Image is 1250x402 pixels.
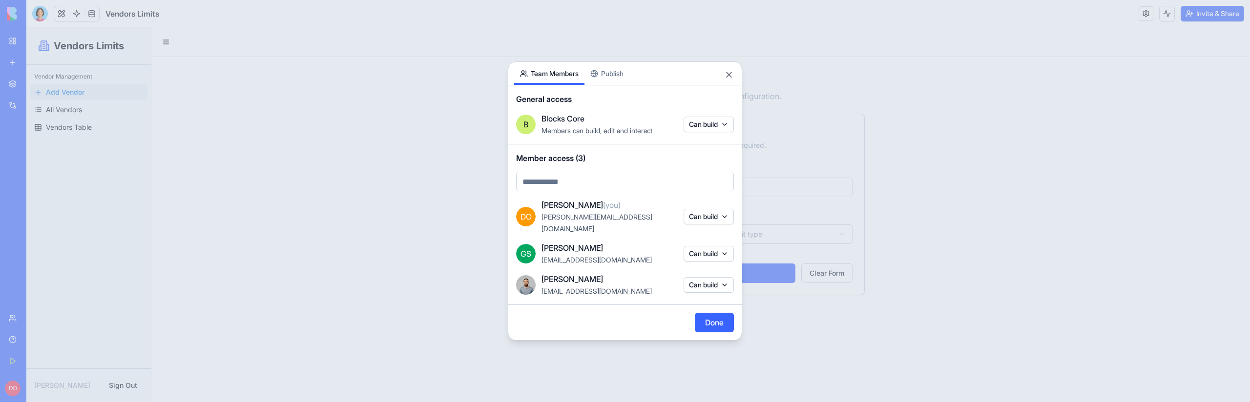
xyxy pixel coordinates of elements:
span: GS [516,244,536,263]
span: Members can build, edit and interact [542,126,652,135]
button: Clear Form [775,236,826,256]
span: [PERSON_NAME] [542,242,603,254]
button: Publish [584,62,629,85]
span: [PERSON_NAME] [542,199,621,211]
button: Can build [684,246,734,261]
button: Sign Out [77,349,117,367]
span: (you) [603,200,621,210]
span: Add Vendor [20,60,58,70]
button: Can build [684,277,734,293]
button: Team Members [514,62,584,85]
span: DO [516,207,536,226]
button: Can build [684,209,734,224]
span: Member access (3) [516,152,734,164]
span: [PERSON_NAME] [8,353,64,363]
span: General access [516,93,734,105]
span: [PERSON_NAME][EMAIL_ADDRESS][DOMAIN_NAME] [542,213,652,233]
label: Vendor Name [522,137,570,145]
button: Can build [684,117,734,132]
span: Vendors Table [20,95,65,105]
div: Vendor Management [4,41,121,57]
h1: Add New Vendor [510,41,838,59]
span: [PERSON_NAME] [542,273,603,285]
label: Plan Type [522,183,558,192]
p: Create a new vendor profile with plan type and limit configuration. [510,63,838,75]
span: All Vendors [20,78,56,87]
a: Vendors Table [4,92,121,108]
div: Vendor Information [522,99,826,110]
a: All Vendors [4,75,121,90]
span: [EMAIL_ADDRESS][DOMAIN_NAME] [542,287,652,295]
button: Done [695,313,734,332]
h1: Vendors Limits [27,12,98,25]
button: Add Vendor [522,236,769,256]
div: Enter the vendor details below. All fields marked with * are required. [522,113,826,123]
span: Blocks Core [542,113,584,124]
label: Limit Type [678,183,716,192]
a: Add Vendor [4,57,121,73]
span: [EMAIL_ADDRESS][DOMAIN_NAME] [542,256,652,264]
span: B [523,119,528,130]
img: image_123650291_bsq8ao.jpg [516,275,536,295]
